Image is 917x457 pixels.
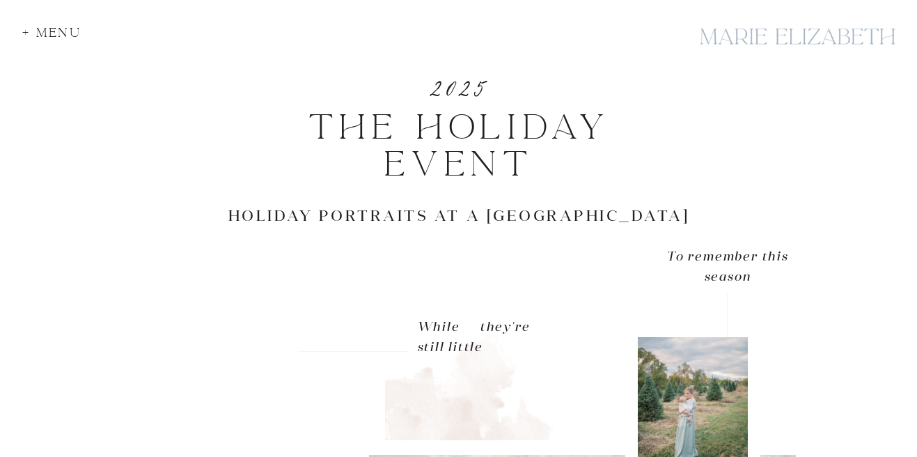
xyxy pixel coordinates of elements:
[666,247,790,287] p: To remember this season
[22,26,90,45] div: + Menu
[432,48,486,109] p: 2025
[152,206,767,228] h3: Holiday portraits at a [GEOGRAPHIC_DATA]
[187,109,731,142] p: The Holiday Event
[417,317,530,377] p: While they're still little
